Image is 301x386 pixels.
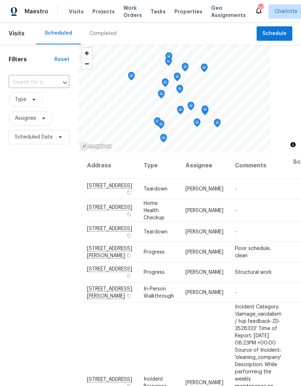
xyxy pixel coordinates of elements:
div: Map marker [162,78,169,89]
div: Map marker [174,73,181,84]
span: Work Orders [123,4,142,19]
span: - [235,290,237,295]
span: [PERSON_NAME] [186,187,223,192]
button: Copy Address [126,273,132,279]
button: Copy Address [126,189,132,196]
div: Map marker [182,63,189,74]
input: Search for an address... [9,77,49,88]
button: Schedule [257,26,292,41]
span: - [235,187,237,192]
button: Copy Address [126,232,132,239]
button: Copy Address [126,252,132,259]
div: Map marker [154,117,161,128]
span: Maestro [25,8,48,15]
div: Map marker [128,72,135,83]
span: Zoom out [82,59,92,69]
span: Progress [144,250,165,255]
div: Completed [90,30,117,37]
span: Teardown [144,187,167,192]
button: Zoom in [82,48,92,58]
div: Map marker [187,102,195,113]
span: Tasks [150,9,166,14]
span: Visits [69,8,84,15]
span: - [235,229,237,234]
div: Map marker [165,52,173,63]
a: Mapbox homepage [80,142,112,150]
div: Map marker [177,106,184,117]
button: Open [60,78,70,88]
button: Copy Address [126,293,132,299]
th: Type [138,153,180,179]
div: 37 [258,4,263,12]
button: Zoom out [82,58,92,69]
span: Geo Assignments [211,4,246,19]
div: Map marker [214,119,221,130]
div: Map marker [193,118,201,130]
span: Charlotte [275,8,297,15]
div: Map marker [201,63,208,75]
div: Reset [54,56,69,63]
span: Properties [174,8,202,15]
span: In-Person Walkthrough [144,286,174,299]
span: Home Health Checkup [144,201,165,220]
span: [PERSON_NAME] [186,229,223,234]
span: Toggle attribution [291,141,295,149]
span: Floor schedule, clean [235,246,271,258]
span: Visits [9,26,25,41]
span: Type [15,96,26,103]
span: [PERSON_NAME] [186,270,223,275]
span: Teardown [144,229,167,234]
span: [PERSON_NAME] [186,208,223,213]
div: Map marker [160,134,167,145]
canvas: Map [78,44,271,153]
span: Structural work [235,270,272,275]
div: Map marker [176,85,183,96]
div: Scheduled [45,30,72,37]
span: Schedule [262,29,287,38]
span: Assignee [15,115,36,122]
span: [PERSON_NAME] [186,380,223,385]
div: Map marker [157,120,165,131]
h1: Filters [9,56,54,63]
span: [PERSON_NAME] [186,290,223,295]
button: Toggle attribution [289,140,297,149]
button: Copy Address [126,211,132,217]
span: [PERSON_NAME] [186,250,223,255]
th: Comments [229,153,287,179]
span: Projects [92,8,115,15]
th: Address [87,153,138,179]
div: Map marker [158,90,165,101]
th: Assignee [180,153,229,179]
div: Map marker [201,105,209,117]
span: Progress [144,270,165,275]
span: Scheduled Date [15,133,53,141]
span: - [235,208,237,213]
div: Map marker [165,57,172,68]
